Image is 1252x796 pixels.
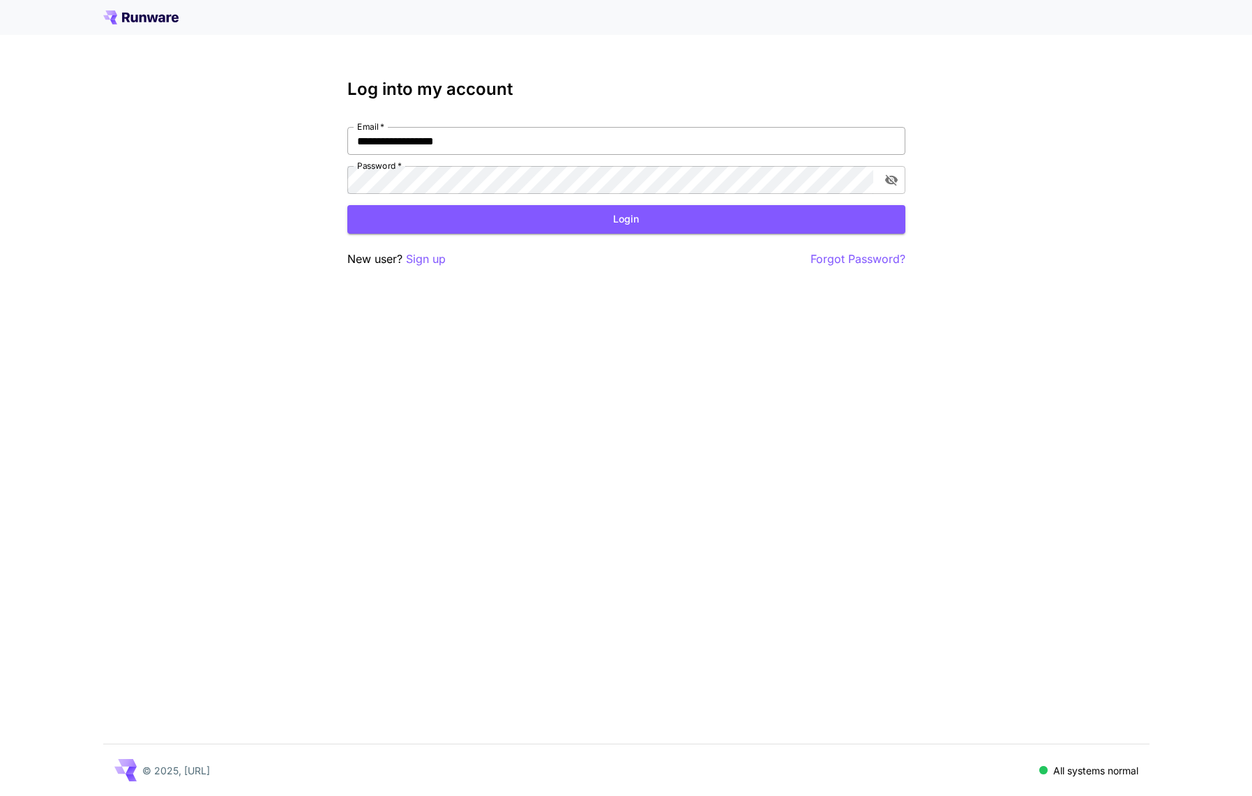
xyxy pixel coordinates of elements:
[1053,763,1138,778] p: All systems normal
[142,763,210,778] p: © 2025, [URL]
[810,250,905,268] button: Forgot Password?
[347,205,905,234] button: Login
[357,160,402,172] label: Password
[406,250,446,268] button: Sign up
[347,80,905,99] h3: Log into my account
[879,167,904,193] button: toggle password visibility
[357,121,384,133] label: Email
[347,250,446,268] p: New user?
